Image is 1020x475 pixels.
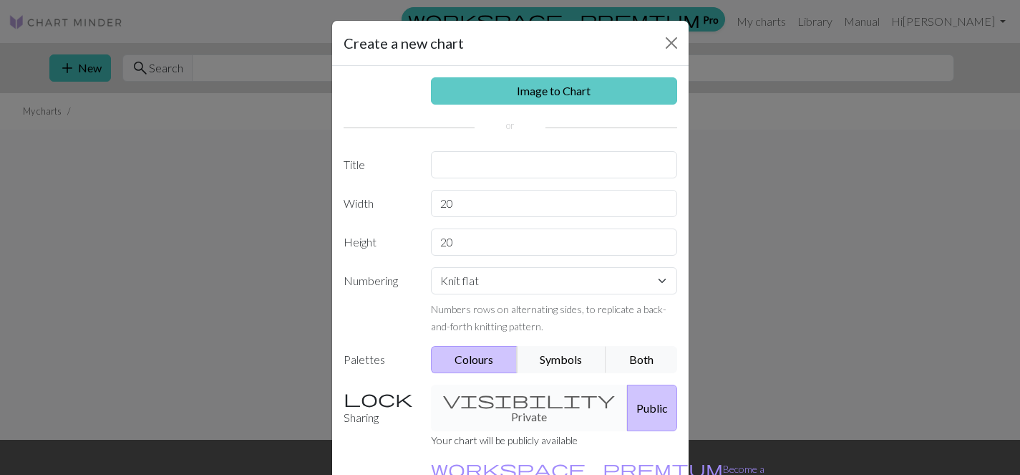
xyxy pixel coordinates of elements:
[517,346,607,373] button: Symbols
[431,303,666,332] small: Numbers rows on alternating sides, to replicate a back-and-forth knitting pattern.
[335,190,423,217] label: Width
[335,151,423,178] label: Title
[627,385,677,431] button: Public
[344,32,464,54] h5: Create a new chart
[335,385,423,431] label: Sharing
[606,346,677,373] button: Both
[335,229,423,256] label: Height
[431,77,677,105] a: Image to Chart
[335,346,423,373] label: Palettes
[335,267,423,335] label: Numbering
[431,346,518,373] button: Colours
[431,434,578,446] small: Your chart will be publicly available
[660,32,683,54] button: Close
